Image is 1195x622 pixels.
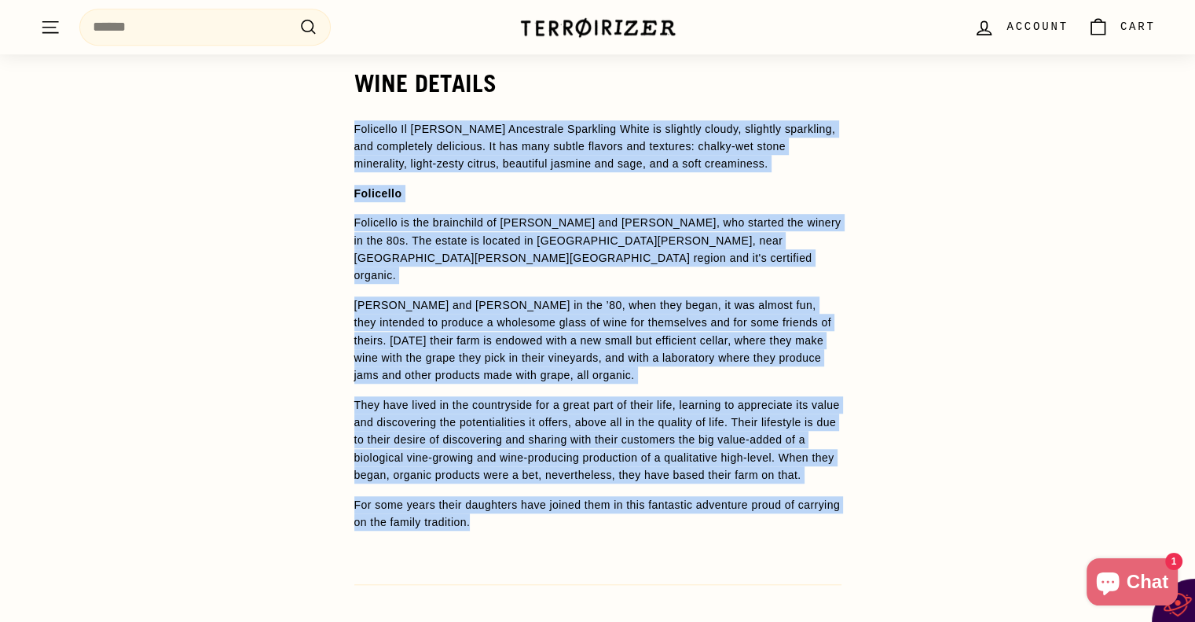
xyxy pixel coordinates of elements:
h2: WINE DETAILS [354,70,841,97]
p: For some years their daughters have joined them in this fantastic adventure proud of carrying on ... [354,496,841,532]
a: Account [964,4,1077,50]
p: They have lived in the countryside for a great part of their life, learning to appreciate its val... [354,396,841,484]
span: Folicello is the brainchild of [PERSON_NAME] and [PERSON_NAME], who started the winery in the 80s... [354,216,841,282]
span: Folicello [354,187,402,200]
span: Account [1006,18,1068,35]
a: Cart [1078,4,1165,50]
span: Folicello Il [PERSON_NAME] Ancestrale Sparkling White is slightly cloudy, slightly sparkling, and... [354,123,836,171]
inbox-online-store-chat: Shopify online store chat [1082,558,1182,609]
span: [PERSON_NAME] and [PERSON_NAME] in the ’80, when they began, it was almost fun, they intended to ... [354,299,831,382]
span: Cart [1120,18,1156,35]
